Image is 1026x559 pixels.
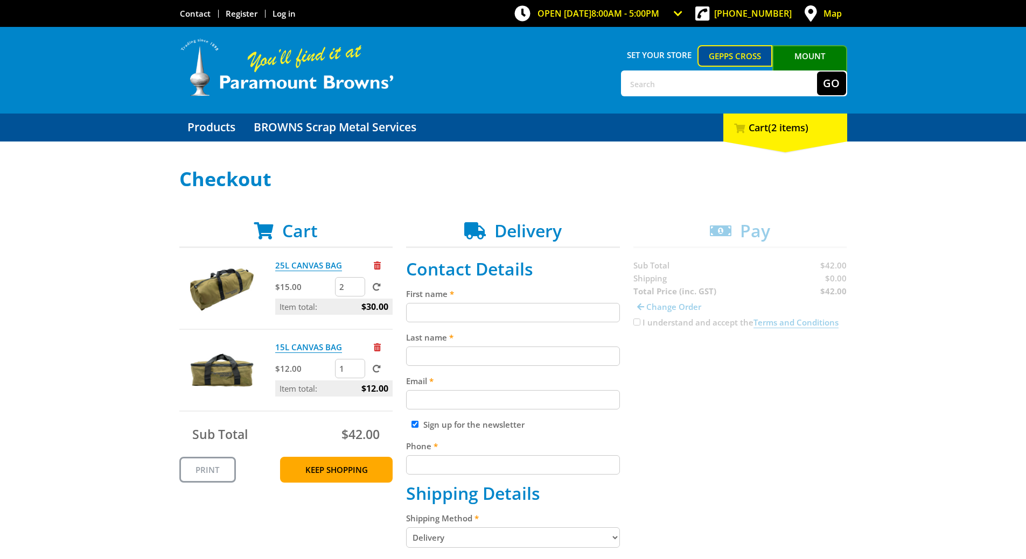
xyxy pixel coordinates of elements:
h2: Contact Details [406,259,620,279]
input: Please enter your last name. [406,346,620,366]
label: Last name [406,331,620,344]
img: Paramount Browns' [179,38,395,97]
input: Please enter your first name. [406,303,620,322]
a: 15L CANVAS BAG [275,342,342,353]
input: Search [622,72,817,95]
span: Delivery [494,219,562,242]
img: 15L CANVAS BAG [190,341,254,405]
h1: Checkout [179,168,847,190]
a: Log in [273,8,296,19]
a: Mount [PERSON_NAME] [772,45,847,86]
span: Sub Total [192,426,248,443]
a: Go to the BROWNS Scrap Metal Services page [246,114,424,141]
label: Email [406,374,620,387]
a: Keep Shopping [280,457,393,483]
label: Shipping Method [406,512,620,525]
button: Go [817,72,846,95]
span: (2 items) [768,121,808,134]
p: Item total: [275,380,393,397]
a: 25L CANVAS BAG [275,260,342,271]
a: Go to the Contact page [180,8,211,19]
input: Please enter your email address. [406,390,620,409]
a: Go to the registration page [226,8,257,19]
input: Please enter your telephone number. [406,455,620,475]
span: OPEN [DATE] [538,8,659,19]
label: Phone [406,440,620,452]
div: Cart [723,114,847,141]
a: Gepps Cross [697,45,772,67]
span: Set your store [621,45,698,65]
span: $12.00 [361,380,388,397]
select: Please select a shipping method. [406,527,620,548]
img: 25L CANVAS BAG [190,259,254,323]
label: Sign up for the newsletter [423,419,525,430]
a: Print [179,457,236,483]
p: $15.00 [275,280,333,293]
h2: Shipping Details [406,483,620,504]
a: Remove from cart [374,342,381,352]
a: Go to the Products page [179,114,243,141]
p: $12.00 [275,362,333,375]
span: 8:00am - 5:00pm [591,8,659,19]
span: $42.00 [341,426,380,443]
label: First name [406,287,620,300]
p: Item total: [275,299,393,315]
a: Remove from cart [374,260,381,271]
span: $30.00 [361,299,388,315]
span: Cart [282,219,318,242]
